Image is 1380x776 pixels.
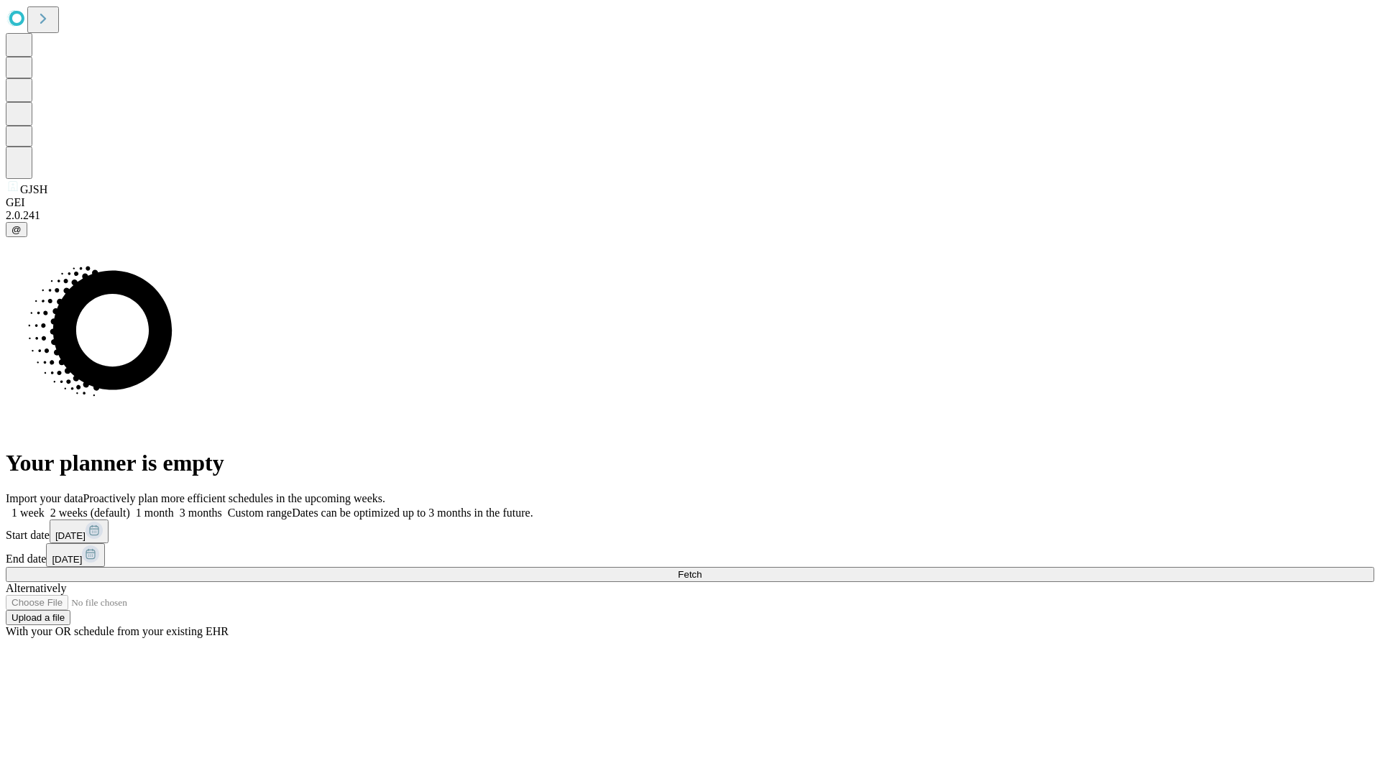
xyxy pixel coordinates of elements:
button: Upload a file [6,610,70,625]
span: With your OR schedule from your existing EHR [6,625,229,637]
span: Import your data [6,492,83,504]
span: Proactively plan more efficient schedules in the upcoming weeks. [83,492,385,504]
span: @ [11,224,22,235]
button: Fetch [6,567,1374,582]
div: End date [6,543,1374,567]
div: 2.0.241 [6,209,1374,222]
button: [DATE] [46,543,105,567]
span: 1 week [11,507,45,519]
button: [DATE] [50,519,109,543]
span: Fetch [678,569,701,580]
span: Alternatively [6,582,66,594]
div: Start date [6,519,1374,543]
button: @ [6,222,27,237]
span: Dates can be optimized up to 3 months in the future. [292,507,533,519]
span: [DATE] [55,530,86,541]
span: 1 month [136,507,174,519]
span: GJSH [20,183,47,195]
h1: Your planner is empty [6,450,1374,476]
span: [DATE] [52,554,82,565]
span: 2 weeks (default) [50,507,130,519]
span: 3 months [180,507,222,519]
div: GEI [6,196,1374,209]
span: Custom range [228,507,292,519]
